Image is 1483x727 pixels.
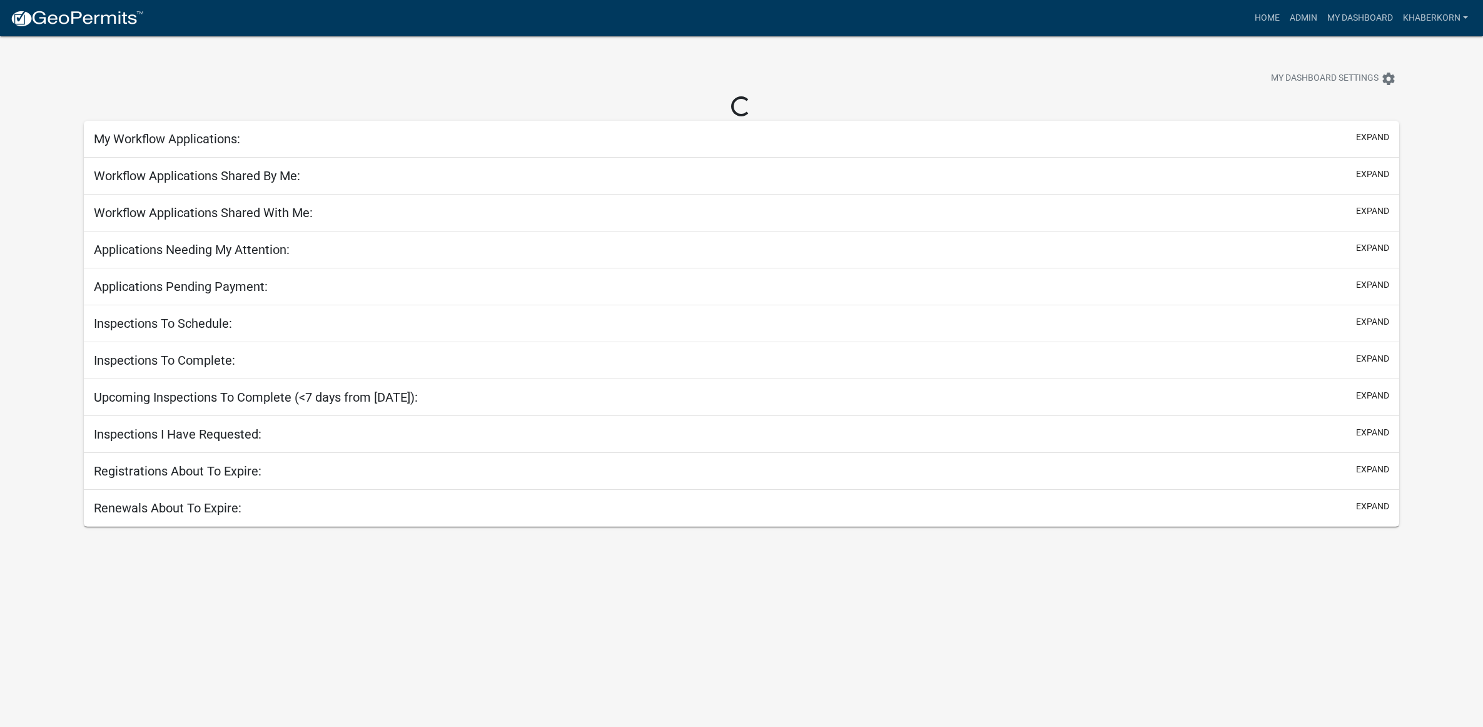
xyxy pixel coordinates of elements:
button: expand [1356,278,1389,292]
a: My Dashboard [1322,6,1398,30]
h5: Inspections I Have Requested: [94,427,261,442]
button: expand [1356,168,1389,181]
button: My Dashboard Settingssettings [1261,66,1406,91]
button: expand [1356,389,1389,402]
a: khaberkorn [1398,6,1473,30]
button: expand [1356,131,1389,144]
h5: Registrations About To Expire: [94,464,261,479]
span: My Dashboard Settings [1271,71,1379,86]
a: Home [1250,6,1285,30]
button: expand [1356,500,1389,513]
button: expand [1356,352,1389,365]
button: expand [1356,463,1389,476]
h5: Inspections To Schedule: [94,316,232,331]
h5: My Workflow Applications: [94,131,240,146]
a: Admin [1285,6,1322,30]
h5: Renewals About To Expire: [94,501,241,516]
h5: Applications Pending Payment: [94,279,268,294]
button: expand [1356,205,1389,218]
i: settings [1381,71,1396,86]
h5: Inspections To Complete: [94,353,235,368]
h5: Applications Needing My Attention: [94,242,290,257]
h5: Upcoming Inspections To Complete (<7 days from [DATE]): [94,390,418,405]
h5: Workflow Applications Shared By Me: [94,168,300,183]
button: expand [1356,315,1389,328]
button: expand [1356,426,1389,439]
button: expand [1356,241,1389,255]
h5: Workflow Applications Shared With Me: [94,205,313,220]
